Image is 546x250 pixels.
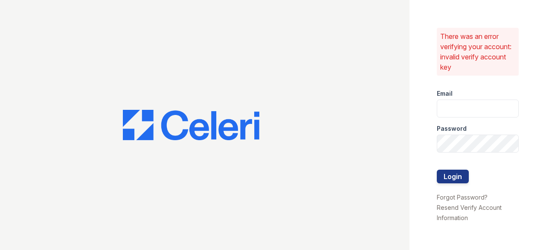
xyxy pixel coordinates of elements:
label: Password [437,124,467,133]
button: Login [437,170,469,183]
a: Resend Verify Account Information [437,204,502,221]
label: Email [437,89,453,98]
a: Forgot Password? [437,194,488,201]
p: There was an error verifying your account: invalid verify account key [440,31,515,72]
img: CE_Logo_Blue-a8612792a0a2168367f1c8372b55b34899dd931a85d93a1a3d3e32e68fde9ad4.png [123,110,259,141]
